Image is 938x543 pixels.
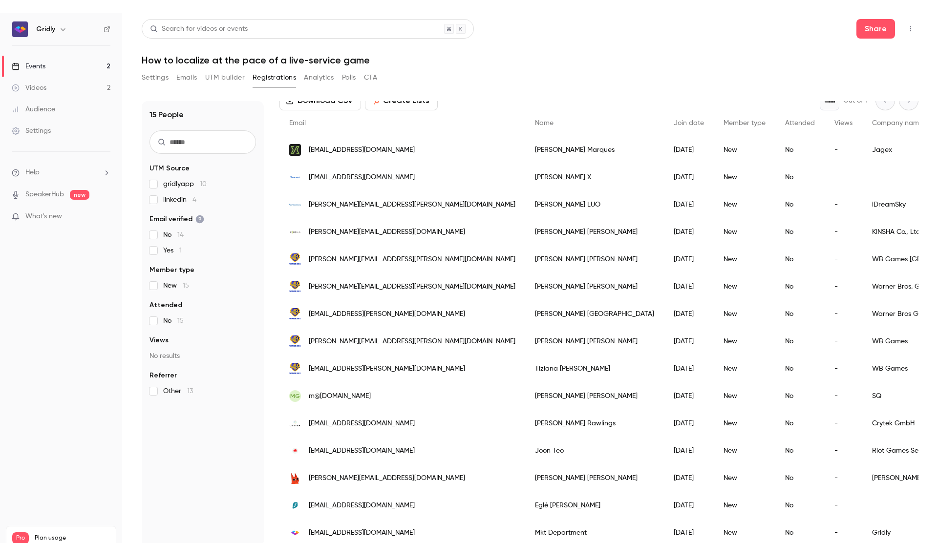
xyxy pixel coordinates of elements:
[108,58,165,64] div: Keywords by Traffic
[714,410,775,437] div: New
[775,464,825,492] div: No
[775,191,825,218] div: No
[664,382,714,410] div: [DATE]
[825,382,862,410] div: -
[289,334,301,348] img: wbgames.com
[163,230,184,240] span: No
[163,246,182,255] span: Yes
[205,70,245,85] button: UTM builder
[290,392,300,400] span: MG
[309,145,415,155] span: [EMAIL_ADDRESS][DOMAIN_NAME]
[149,164,256,396] section: facet-groups
[25,167,40,178] span: Help
[714,464,775,492] div: New
[25,211,62,222] span: What's new
[775,136,825,164] div: No
[309,446,415,456] span: [EMAIL_ADDRESS][DOMAIN_NAME]
[664,492,714,519] div: [DATE]
[535,120,554,126] span: Name
[775,437,825,464] div: No
[12,83,46,93] div: Videos
[177,317,184,324] span: 15
[12,21,28,37] img: Gridly
[289,472,301,484] img: belkatechnologies.com
[364,70,377,85] button: CTA
[289,307,301,320] img: wbgames.com
[714,246,775,273] div: New
[289,362,301,375] img: wbgames.com
[775,382,825,410] div: No
[525,136,664,164] div: [PERSON_NAME] Marques
[664,464,714,492] div: [DATE]
[142,70,169,85] button: Settings
[149,109,184,121] h1: 15 People
[289,144,301,156] img: jagex.com
[664,218,714,246] div: [DATE]
[16,25,23,33] img: website_grey.svg
[12,104,55,114] div: Audience
[714,492,775,519] div: New
[834,120,853,126] span: Views
[664,410,714,437] div: [DATE]
[525,410,664,437] div: [PERSON_NAME] Rawlings
[12,126,51,136] div: Settings
[289,120,306,126] span: Email
[12,62,45,71] div: Events
[775,355,825,382] div: No
[525,273,664,300] div: [PERSON_NAME] [PERSON_NAME]
[775,164,825,191] div: No
[525,191,664,218] div: [PERSON_NAME] LUO
[149,164,190,173] span: UTM Source
[25,189,64,200] a: SpeakerHub
[785,120,815,126] span: Attended
[825,464,862,492] div: -
[525,246,664,273] div: [PERSON_NAME] [PERSON_NAME]
[825,246,862,273] div: -
[825,492,862,519] div: -
[825,191,862,218] div: -
[525,300,664,328] div: [PERSON_NAME] [GEOGRAPHIC_DATA]
[200,181,207,188] span: 10
[163,195,196,205] span: linkedin
[825,300,862,328] div: -
[26,57,34,64] img: tab_domain_overview_orange.svg
[309,254,515,265] span: [PERSON_NAME][EMAIL_ADDRESS][PERSON_NAME][DOMAIN_NAME]
[525,164,664,191] div: [PERSON_NAME] X
[27,16,48,23] div: v 4.0.25
[775,246,825,273] div: No
[525,437,664,464] div: Joon Teo
[36,24,55,34] h6: Gridly
[525,328,664,355] div: [PERSON_NAME] [PERSON_NAME]
[289,527,301,539] img: gridly.com
[775,218,825,246] div: No
[825,136,862,164] div: -
[714,355,775,382] div: New
[825,410,862,437] div: -
[664,246,714,273] div: [DATE]
[825,437,862,464] div: -
[35,534,110,542] span: Plan usage
[309,336,515,347] span: [PERSON_NAME][EMAIL_ADDRESS][PERSON_NAME][DOMAIN_NAME]
[149,214,204,224] span: Email verified
[149,265,194,275] span: Member type
[714,273,775,300] div: New
[664,300,714,328] div: [DATE]
[187,388,193,395] span: 13
[664,164,714,191] div: [DATE]
[525,218,664,246] div: [PERSON_NAME] [PERSON_NAME]
[142,54,918,66] h1: How to localize at the pace of a live-service game
[289,280,301,293] img: wbgames.com
[289,500,301,511] img: surfsharkteam.com
[309,282,515,292] span: [PERSON_NAME][EMAIL_ADDRESS][PERSON_NAME][DOMAIN_NAME]
[856,19,895,39] button: Share
[309,528,415,538] span: [EMAIL_ADDRESS][DOMAIN_NAME]
[289,446,301,455] img: riotgames.com
[664,136,714,164] div: [DATE]
[309,364,465,374] span: [EMAIL_ADDRESS][PERSON_NAME][DOMAIN_NAME]
[163,281,189,291] span: New
[70,190,89,200] span: new
[714,136,775,164] div: New
[714,328,775,355] div: New
[16,16,23,23] img: logo_orange.svg
[309,172,415,183] span: [EMAIL_ADDRESS][DOMAIN_NAME]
